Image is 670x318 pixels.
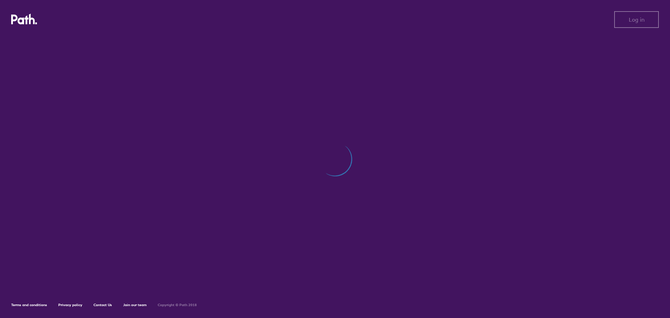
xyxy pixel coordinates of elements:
[614,11,659,28] button: Log in
[11,303,47,307] a: Terms and conditions
[94,303,112,307] a: Contact Us
[58,303,82,307] a: Privacy policy
[158,303,197,307] h6: Copyright © Path 2018
[123,303,147,307] a: Join our team
[629,16,645,23] span: Log in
